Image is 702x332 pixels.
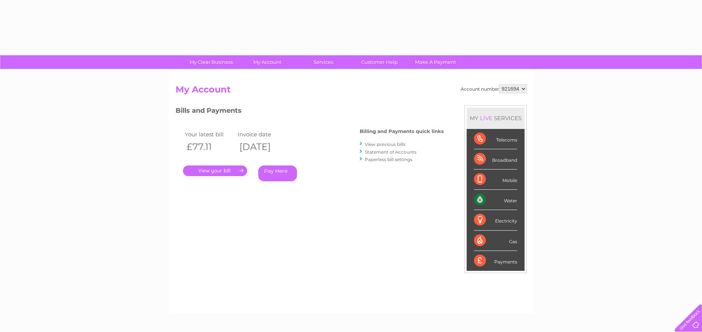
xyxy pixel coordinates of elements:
a: . [183,165,247,176]
th: £77.11 [183,139,236,154]
td: Your latest bill [183,129,236,139]
div: Gas [474,231,517,251]
a: Make A Payment [405,55,466,69]
div: Account number [461,84,527,93]
a: Statement of Accounts [365,149,416,155]
div: LIVE [478,115,494,122]
a: My Account [237,55,298,69]
h3: Bills and Payments [176,105,444,118]
div: Water [474,190,517,210]
a: Customer Help [349,55,410,69]
a: View previous bills [365,141,405,147]
h4: Billing and Payments quick links [360,129,444,134]
td: Invoice date [236,129,289,139]
a: My Clear Business [181,55,242,69]
div: Broadband [474,149,517,170]
a: Pay Here [258,165,297,181]
div: Electricity [474,210,517,230]
div: MY SERVICES [467,108,525,129]
th: [DATE] [236,139,289,154]
div: Mobile [474,170,517,190]
div: Telecoms [474,129,517,149]
a: Paperless bill settings [365,157,412,162]
div: Payments [474,251,517,271]
a: Services [293,55,354,69]
h2: My Account [176,84,527,98]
